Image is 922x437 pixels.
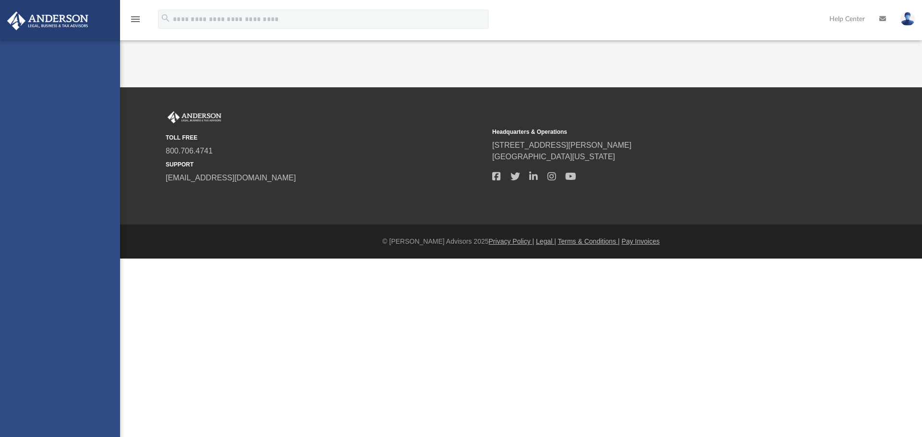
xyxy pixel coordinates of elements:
a: Legal | [536,237,556,245]
a: Privacy Policy | [489,237,534,245]
a: menu [130,18,141,25]
a: [STREET_ADDRESS][PERSON_NAME] [492,141,631,149]
img: Anderson Advisors Platinum Portal [166,111,223,124]
a: [GEOGRAPHIC_DATA][US_STATE] [492,153,615,161]
small: Headquarters & Operations [492,128,812,136]
img: User Pic [900,12,915,26]
small: SUPPORT [166,160,485,169]
a: [EMAIL_ADDRESS][DOMAIN_NAME] [166,174,296,182]
img: Anderson Advisors Platinum Portal [4,12,91,30]
small: TOLL FREE [166,133,485,142]
a: 800.706.4741 [166,147,213,155]
a: Terms & Conditions | [558,237,620,245]
a: Pay Invoices [621,237,659,245]
i: search [160,13,171,24]
i: menu [130,13,141,25]
div: © [PERSON_NAME] Advisors 2025 [120,236,922,247]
